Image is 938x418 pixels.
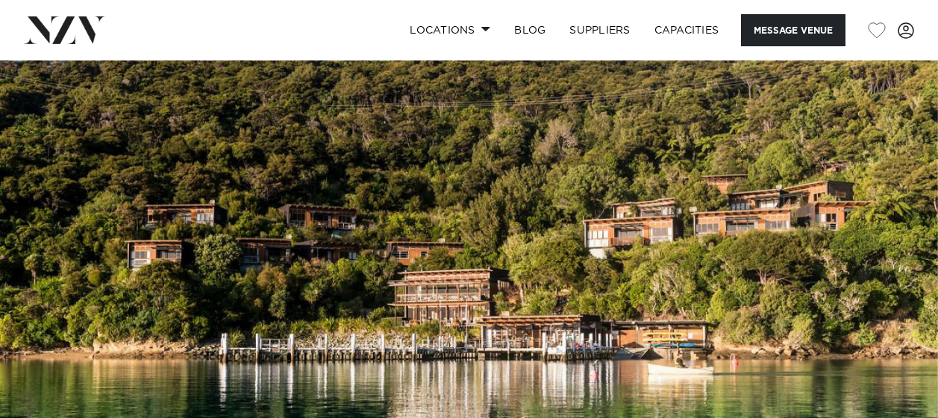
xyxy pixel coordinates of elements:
[741,14,845,46] button: Message Venue
[502,14,557,46] a: BLOG
[24,16,105,43] img: nzv-logo.png
[557,14,642,46] a: SUPPLIERS
[398,14,502,46] a: Locations
[642,14,731,46] a: Capacities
